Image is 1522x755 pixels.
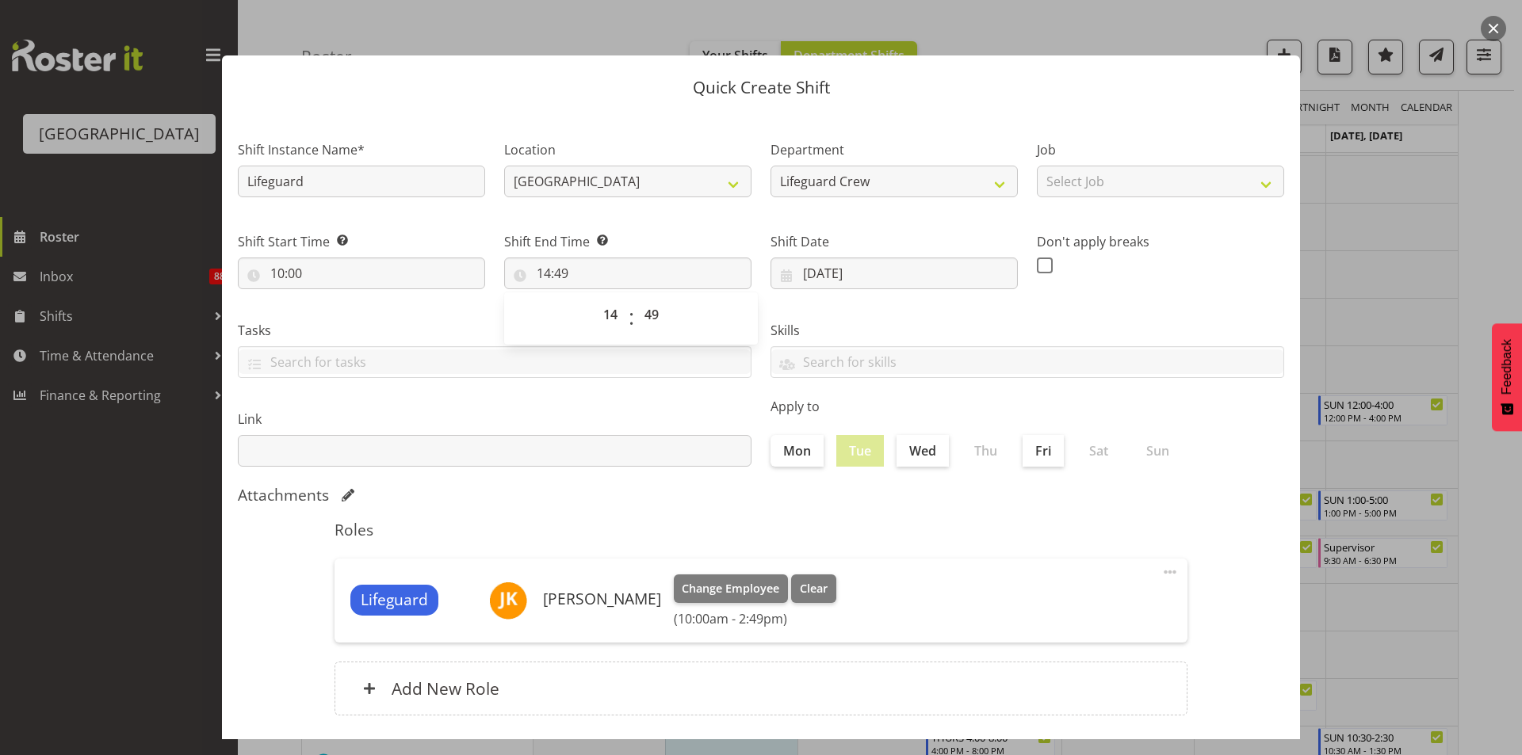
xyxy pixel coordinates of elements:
label: Wed [897,435,949,467]
label: Don't apply breaks [1037,232,1284,251]
label: Shift End Time [504,232,751,251]
button: Feedback - Show survey [1492,323,1522,431]
span: Lifeguard [361,589,428,612]
h5: Roles [335,520,1187,540]
label: Tasks [238,321,751,340]
button: Change Employee [674,574,789,603]
h5: Attachments [238,486,329,505]
label: Location [504,140,751,159]
label: Skills [771,321,1284,340]
p: Quick Create Shift [238,79,1284,96]
input: Shift Instance Name [238,166,485,197]
span: Feedback [1500,339,1514,395]
input: Click to select... [238,257,485,289]
label: Thu [962,435,1010,467]
input: Click to select... [771,257,1018,289]
input: Search for tasks [239,349,751,374]
h6: [PERSON_NAME] [543,590,661,608]
input: Search for skills [771,349,1283,374]
h6: Add New Role [392,678,499,699]
img: josh-keen11365.jpg [489,582,527,620]
label: Fri [1023,435,1064,467]
label: Tue [836,435,884,467]
span: : [629,299,634,338]
span: Clear [800,580,828,597]
label: Link [238,410,751,429]
label: Job [1037,140,1284,159]
label: Sun [1134,435,1182,467]
label: Shift Date [771,232,1018,251]
label: Sat [1076,435,1121,467]
input: Click to select... [504,257,751,289]
span: Change Employee [682,580,779,597]
h6: (10:00am - 2:49pm) [674,611,836,627]
button: Clear [791,574,836,603]
label: Department [771,140,1018,159]
label: Apply to [771,397,1284,416]
label: Mon [771,435,824,467]
label: Shift Start Time [238,232,485,251]
label: Shift Instance Name* [238,140,485,159]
